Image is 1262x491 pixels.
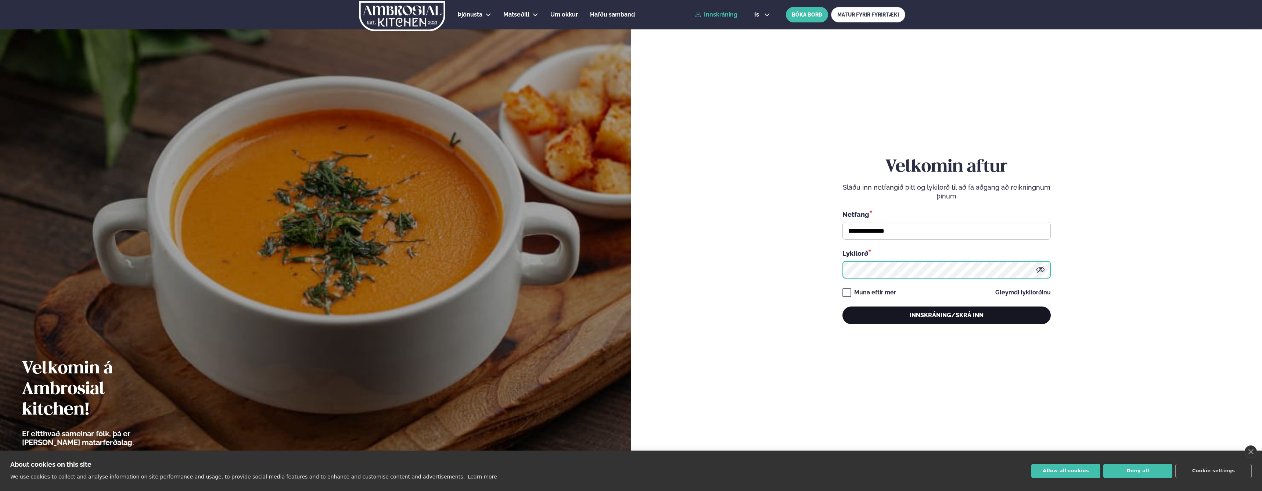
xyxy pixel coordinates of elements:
[10,474,465,480] p: We use cookies to collect and analyse information on site performance and usage, to provide socia...
[754,12,761,18] span: is
[503,11,529,18] span: Matseðill
[1175,464,1252,478] button: Cookie settings
[458,11,482,18] span: Þjónusta
[1103,464,1172,478] button: Deny all
[842,209,1051,219] div: Netfang
[590,10,635,19] a: Hafðu samband
[842,248,1051,258] div: Lykilorð
[358,1,446,31] img: logo
[695,11,737,18] a: Innskráning
[842,157,1051,178] h2: Velkomin aftur
[503,10,529,19] a: Matseðill
[786,7,828,22] button: BÓKA BORÐ
[842,307,1051,324] button: Innskráning/Skrá inn
[1245,445,1257,458] a: close
[590,11,635,18] span: Hafðu samband
[458,10,482,19] a: Þjónusta
[995,290,1051,295] a: Gleymdi lykilorðinu
[842,183,1051,201] p: Sláðu inn netfangið þitt og lykilorð til að fá aðgang að reikningnum þínum
[550,11,578,18] span: Um okkur
[468,474,497,480] a: Learn more
[22,359,175,420] h2: Velkomin á Ambrosial kitchen!
[550,10,578,19] a: Um okkur
[10,460,91,468] strong: About cookies on this site
[831,7,905,22] a: MATUR FYRIR FYRIRTÆKI
[1031,464,1100,478] button: Allow all cookies
[22,429,175,447] p: Ef eitthvað sameinar fólk, þá er [PERSON_NAME] matarferðalag.
[748,12,776,18] button: is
